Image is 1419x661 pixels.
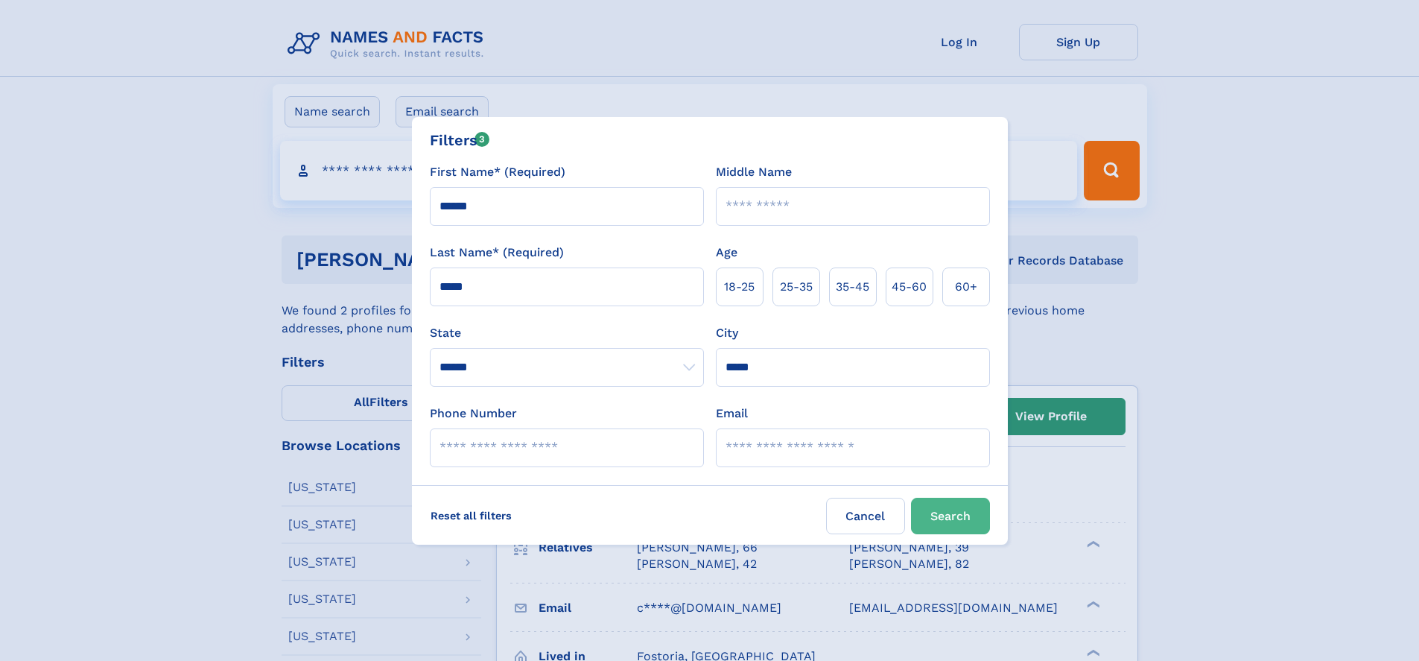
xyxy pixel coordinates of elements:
[716,163,792,181] label: Middle Name
[826,498,905,534] label: Cancel
[421,498,521,534] label: Reset all filters
[892,278,927,296] span: 45‑60
[430,324,704,342] label: State
[780,278,813,296] span: 25‑35
[955,278,977,296] span: 60+
[430,129,490,151] div: Filters
[430,244,564,262] label: Last Name* (Required)
[716,324,738,342] label: City
[716,244,737,262] label: Age
[430,405,517,423] label: Phone Number
[836,278,869,296] span: 35‑45
[724,278,755,296] span: 18‑25
[716,405,748,423] label: Email
[430,163,565,181] label: First Name* (Required)
[911,498,990,534] button: Search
